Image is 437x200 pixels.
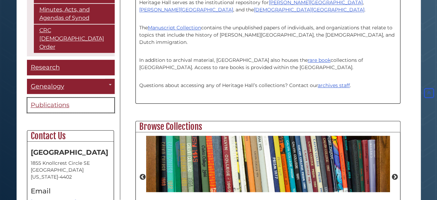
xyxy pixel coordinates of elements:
button: Next [391,174,398,181]
a: [PERSON_NAME][GEOGRAPHIC_DATA] [139,7,233,13]
a: Back to Top [422,90,435,96]
h2: Browse Collections [136,121,400,132]
span: Research [31,64,60,72]
a: [DEMOGRAPHIC_DATA][GEOGRAPHIC_DATA] [254,7,364,13]
a: CRC [DEMOGRAPHIC_DATA] Order [34,25,115,53]
img: Calvin University collection [146,136,390,192]
p: In addition to archival material, [GEOGRAPHIC_DATA] also houses the collections of [GEOGRAPHIC_DA... [139,49,397,71]
a: Publications [27,98,115,113]
a: archives staff [318,82,350,88]
p: The contains the unpublished papers of individuals, and organizations that relate to topics that ... [139,17,397,46]
a: Genealogy [27,79,115,95]
p: Questions about accessing any of Heritage Hall’s collections? Contact our . [139,75,397,96]
h4: Email [31,188,110,195]
a: rare book [308,57,331,63]
h2: Contact Us [27,131,114,142]
strong: [GEOGRAPHIC_DATA] [31,149,108,157]
a: Minutes, Acts, and Agendas of Synod [34,4,115,24]
span: Genealogy [31,83,64,91]
a: Research [27,60,115,76]
a: Manuscript Collection [148,25,201,31]
address: 1855 Knollcrest Circle SE [GEOGRAPHIC_DATA][US_STATE]-4402 [31,160,110,181]
span: Publications [31,102,69,109]
button: Previous [139,174,146,181]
